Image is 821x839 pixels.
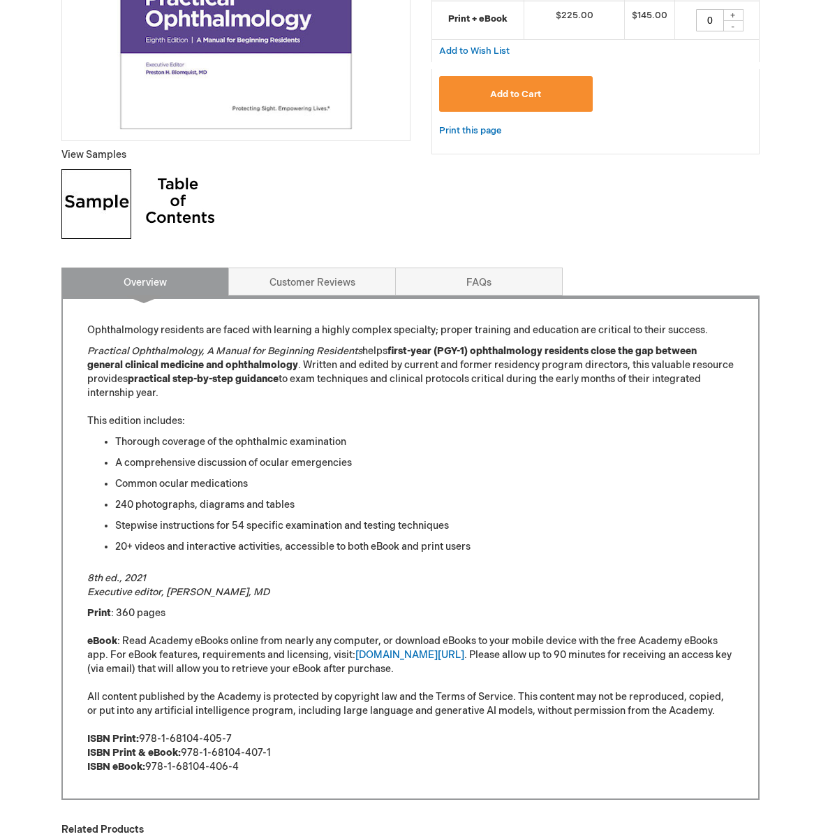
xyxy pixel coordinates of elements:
[87,345,697,371] strong: first-year (PGY-1) ophthalmology residents close the gap between general clinical medicine and op...
[723,9,744,21] div: +
[439,13,517,26] strong: Print + eBook
[145,169,215,239] img: Click to view
[228,268,396,296] a: Customer Reviews
[87,606,734,774] p: : 360 pages : Read Academy eBooks online from nearly any computer, or download eBooks to your mob...
[61,268,229,296] a: Overview
[524,1,625,40] td: $225.00
[115,435,734,449] li: Thorough coverage of the ophthalmic examination
[87,344,734,428] p: helps . Written and edited by current and former residency program directors, this valuable resou...
[61,148,410,162] p: View Samples
[87,733,139,745] strong: ISBN Print:
[128,373,279,385] strong: practical step-by-step guidance
[87,747,181,759] strong: ISBN Print & eBook:
[439,76,593,112] button: Add to Cart
[490,89,541,100] span: Add to Cart
[115,498,734,512] li: 240 photographs, diagrams and tables
[87,761,145,773] strong: ISBN eBook:
[355,649,464,661] a: [DOMAIN_NAME][URL]
[115,456,734,470] li: A comprehensive discussion of ocular emergencies
[395,268,563,296] a: FAQs
[696,9,724,31] input: Qty
[61,824,144,836] strong: Related Products
[87,572,269,598] em: 8th ed., 2021 Executive editor, [PERSON_NAME], MD
[115,540,734,554] li: 20+ videos and interactive activities, accessible to both eBook and print users
[61,169,131,239] img: Click to view
[624,1,674,40] td: $145.00
[115,519,734,533] li: Stepwise instructions for 54 specific examination and testing techniques
[87,323,734,337] p: Ophthalmology residents are faced with learning a highly complex specialty; proper training and e...
[723,20,744,31] div: -
[87,607,111,619] strong: Print
[439,122,501,140] a: Print this page
[87,345,362,357] em: Practical Ophthalmology, A Manual for Beginning Residents
[87,635,117,647] strong: eBook
[115,477,734,491] li: Common ocular medications
[439,45,510,57] a: Add to Wish List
